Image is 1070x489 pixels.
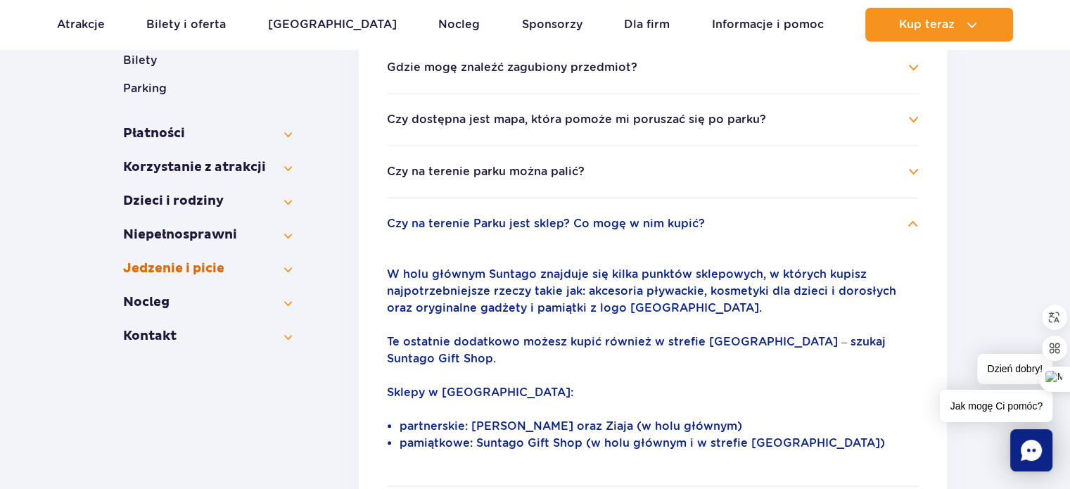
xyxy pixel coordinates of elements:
[123,294,292,311] button: Nocleg
[123,227,292,243] button: Niepełno­sprawni
[387,217,705,230] button: Czy na terenie Parku jest sklep? Co mogę w nim kupić?
[268,8,397,42] a: [GEOGRAPHIC_DATA]
[387,61,637,74] button: Gdzie mogę znaleźć zagubiony przedmiot?
[400,418,919,435] li: partnerskie: [PERSON_NAME] oraz Ziaja (w holu głównym)
[57,8,105,42] a: Atrakcje
[387,266,919,317] p: W holu głównym Suntago znajduje się kilka punktów sklepowych, w których kupisz najpotrzebniejsze ...
[522,8,582,42] a: Sponsorzy
[899,18,955,31] span: Kup teraz
[387,165,585,178] button: Czy na terenie parku można palić?
[624,8,670,42] a: Dla firm
[123,193,292,210] button: Dzieci i rodziny
[123,159,292,176] button: Korzystanie z atrakcji
[146,8,226,42] a: Bilety i oferta
[865,8,1013,42] button: Kup teraz
[712,8,824,42] a: Informacje i pomoc
[123,125,292,142] button: Płatności
[438,8,480,42] a: Nocleg
[387,384,919,401] p: Sklepy w [GEOGRAPHIC_DATA]:
[940,390,1052,422] span: Jak mogę Ci pomóc?
[123,328,292,345] button: Kontakt
[1010,429,1052,471] div: Chat
[400,435,919,452] li: pamiątkowe: Suntago Gift Shop (w holu głównym i w strefie [GEOGRAPHIC_DATA])
[123,260,292,277] button: Jedzenie i picie
[387,113,766,126] button: Czy dostępna jest mapa, która pomoże mi poruszać się po parku?
[977,354,1052,384] span: Dzień dobry!
[387,334,919,367] p: Te ostatnie dodatkowo możesz kupić również w strefie [GEOGRAPHIC_DATA] – szukaj Suntago Gift Shop.
[123,80,292,97] button: Parking
[123,52,292,69] button: Bilety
